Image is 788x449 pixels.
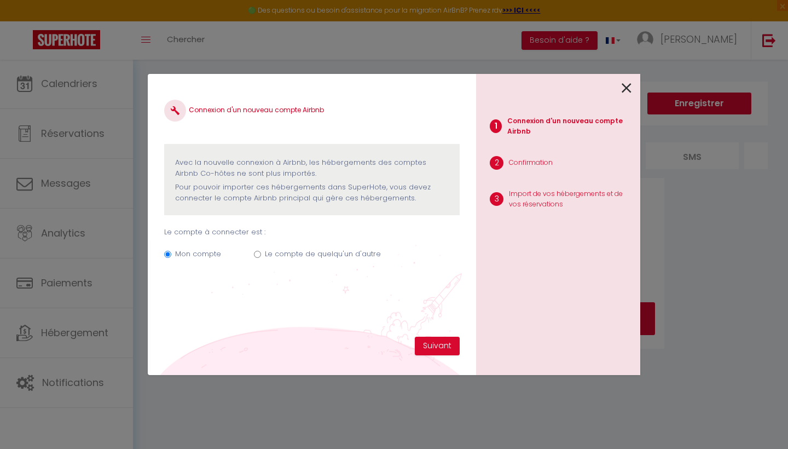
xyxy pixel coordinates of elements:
span: 3 [490,192,503,206]
p: Le compte à connecter est : [164,227,460,238]
button: Suivant [415,337,460,355]
p: Import de vos hébergements et de vos réservations [509,189,631,210]
label: Le compte de quelqu'un d'autre [265,249,381,260]
p: Connexion d'un nouveau compte Airbnb [507,116,631,137]
p: Pour pouvoir importer ces hébergements dans SuperHote, vous devez connecter le compte Airbnb prin... [175,182,449,204]
span: 1 [490,119,502,133]
label: Mon compte [175,249,221,260]
span: 2 [490,156,503,170]
p: Confirmation [509,158,553,168]
h4: Connexion d'un nouveau compte Airbnb [164,100,460,122]
p: Avec la nouvelle connexion à Airbnb, les hébergements des comptes Airbnb Co-hôtes ne sont plus im... [175,157,449,180]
